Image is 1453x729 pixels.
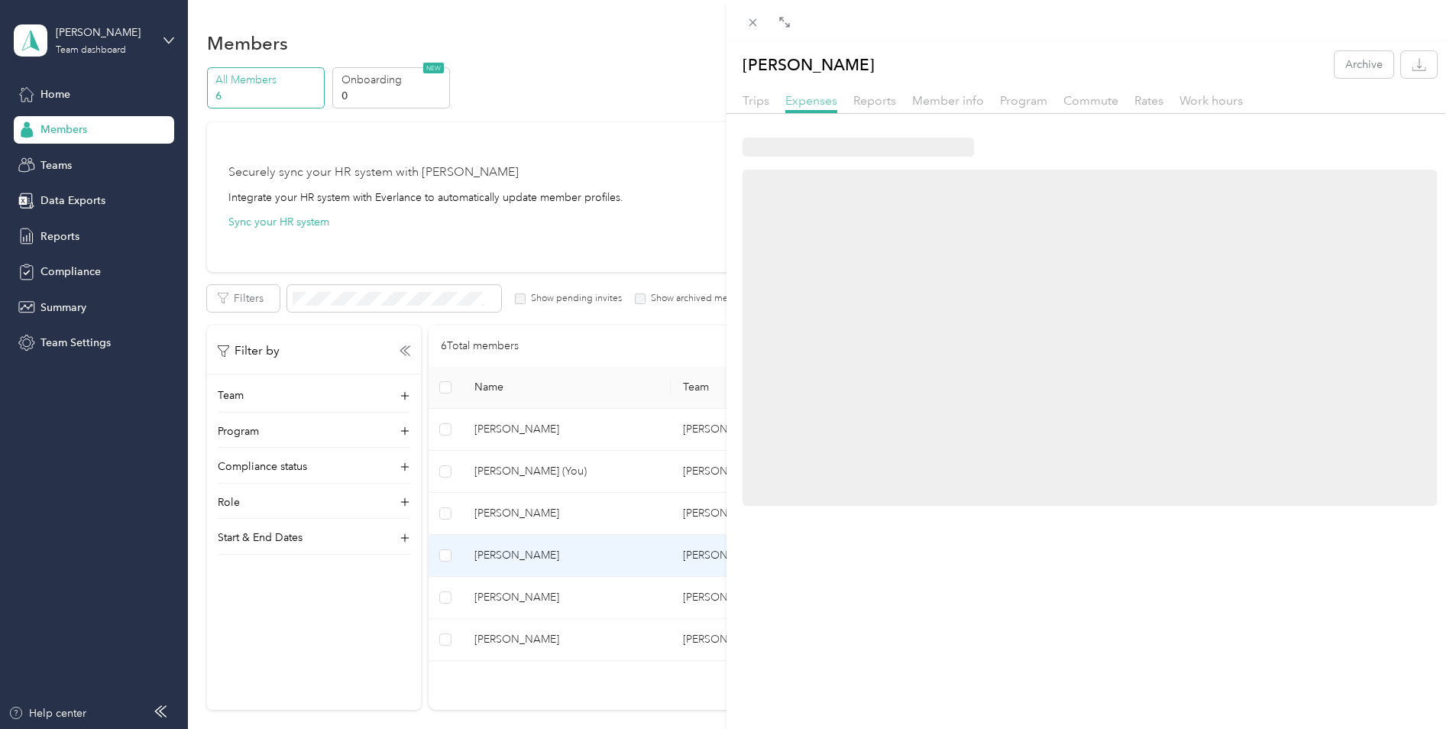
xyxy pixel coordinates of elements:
iframe: Everlance-gr Chat Button Frame [1367,643,1453,729]
p: [PERSON_NAME] [743,51,875,78]
span: Program [1000,93,1047,108]
span: Member info [912,93,984,108]
span: Trips [743,93,769,108]
span: Work hours [1180,93,1243,108]
span: Reports [853,93,896,108]
button: Archive [1335,51,1393,78]
span: Commute [1063,93,1118,108]
span: Rates [1134,93,1163,108]
span: Expenses [785,93,837,108]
